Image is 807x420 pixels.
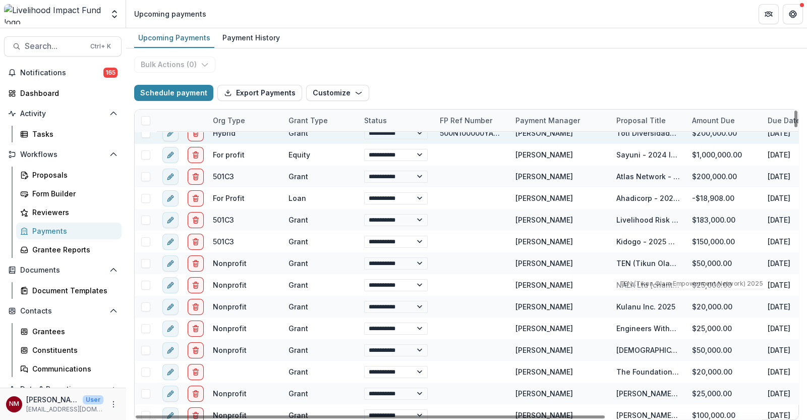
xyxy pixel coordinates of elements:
div: $200,000.00 [686,122,762,144]
div: Org type [207,115,251,126]
button: delete [188,169,204,185]
div: [PERSON_NAME] [515,215,573,225]
a: Communications [16,360,122,377]
div: $200,000.00 [686,166,762,187]
span: Data & Reporting [20,385,105,394]
div: [PERSON_NAME] [515,128,573,138]
button: Bulk Actions (0) [134,57,215,73]
div: Amount Due [686,115,741,126]
button: Open Activity [4,106,122,122]
div: [PERSON_NAME] [515,345,573,355]
span: 165 [103,68,118,78]
div: Atlas Network - 2025-27 Grant [616,171,680,182]
button: edit [162,299,179,315]
div: Payment Manager [509,110,610,131]
div: Due Date [762,115,806,126]
span: Search... [25,41,84,51]
button: edit [162,234,179,250]
a: Reviewers [16,204,122,221]
div: [PERSON_NAME] [515,388,573,399]
button: Partners [759,4,779,24]
div: Grant Type [282,115,334,126]
div: [PERSON_NAME] [515,323,573,334]
div: Engineers Without Borders [GEOGRAPHIC_DATA]-2025 [616,323,680,334]
a: Document Templates [16,282,122,299]
button: Open Data & Reporting [4,381,122,397]
div: Grant [289,366,308,377]
div: Kulanu Inc. 2025 [616,301,675,312]
div: Hybrid [213,128,236,138]
div: $20,000.00 [686,361,762,383]
a: Dashboard [4,85,122,101]
div: Proposal Title [610,115,672,126]
div: For Profit [213,193,245,203]
div: 501C3 [213,236,234,247]
a: Proposals [16,167,122,183]
div: Grant Type [282,110,358,131]
div: 500N100000YAzoGIAT [440,128,503,138]
div: [PERSON_NAME] [515,193,573,203]
div: Status [358,115,393,126]
button: Get Help [783,4,803,24]
button: Search... [4,36,122,57]
a: Upcoming Payments [134,28,214,48]
div: Grant [289,171,308,182]
span: Notifications [20,69,103,77]
button: edit [162,386,179,402]
div: Loan [289,193,306,203]
a: Grantees [16,323,122,340]
div: Upcoming payments [134,9,206,19]
div: $183,000.00 [686,209,762,231]
div: Payment Manager [509,115,586,126]
div: Nonprofit [213,301,247,312]
a: Payments [16,223,122,239]
div: Grantees [32,326,113,337]
div: Nonprofit [213,388,247,399]
div: [PERSON_NAME] [515,301,573,312]
div: Communications [32,363,113,374]
div: $25,000.00 [686,318,762,339]
div: Ctrl + K [88,41,113,52]
button: Open Documents [4,262,122,278]
button: delete [188,299,204,315]
div: Org type [207,110,282,131]
p: [PERSON_NAME] [26,394,79,405]
div: Njeri Muthuri [9,401,19,407]
button: delete [188,386,204,402]
div: FP Ref Number [434,115,498,126]
div: The Foundation for Child Health and Mental Health in [GEOGRAPHIC_DATA] and [GEOGRAPHIC_DATA] 2025 [616,366,680,377]
span: Contacts [20,307,105,316]
button: edit [162,169,179,185]
div: [PERSON_NAME] [515,258,573,269]
div: $1,000,000.00 [686,144,762,166]
div: Nonprofit [213,323,247,334]
nav: breadcrumb [130,7,210,21]
div: Sayuni - 2024 Investment [616,149,680,160]
div: Status [358,110,434,131]
div: NALA Ltd (charitable company) 2025 [616,280,680,290]
button: edit [162,255,179,272]
button: edit [162,277,179,293]
div: 501C3 [213,171,234,182]
a: Constituents [16,342,122,358]
div: [PERSON_NAME] [515,236,573,247]
div: [DEMOGRAPHIC_DATA] World Watch 2025 [616,345,680,355]
img: Livelihood Impact Fund logo [4,4,103,24]
div: $150,000.00 [686,231,762,252]
div: $50,000.00 [686,339,762,361]
button: edit [162,364,179,380]
div: $20,000.00 [686,296,762,318]
button: delete [188,190,204,206]
button: delete [188,255,204,272]
button: Open Contacts [4,303,122,319]
button: delete [188,342,204,358]
div: Toti Diversidade - 2025 - New Lead [616,128,680,138]
div: FP Ref Number [434,110,509,131]
div: -$18,908.00 [686,187,762,209]
div: Grant [289,215,308,225]
div: Reviewers [32,207,113,218]
div: Proposal Title [610,110,686,131]
div: Grant [289,388,308,399]
div: 501C3 [213,215,234,225]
